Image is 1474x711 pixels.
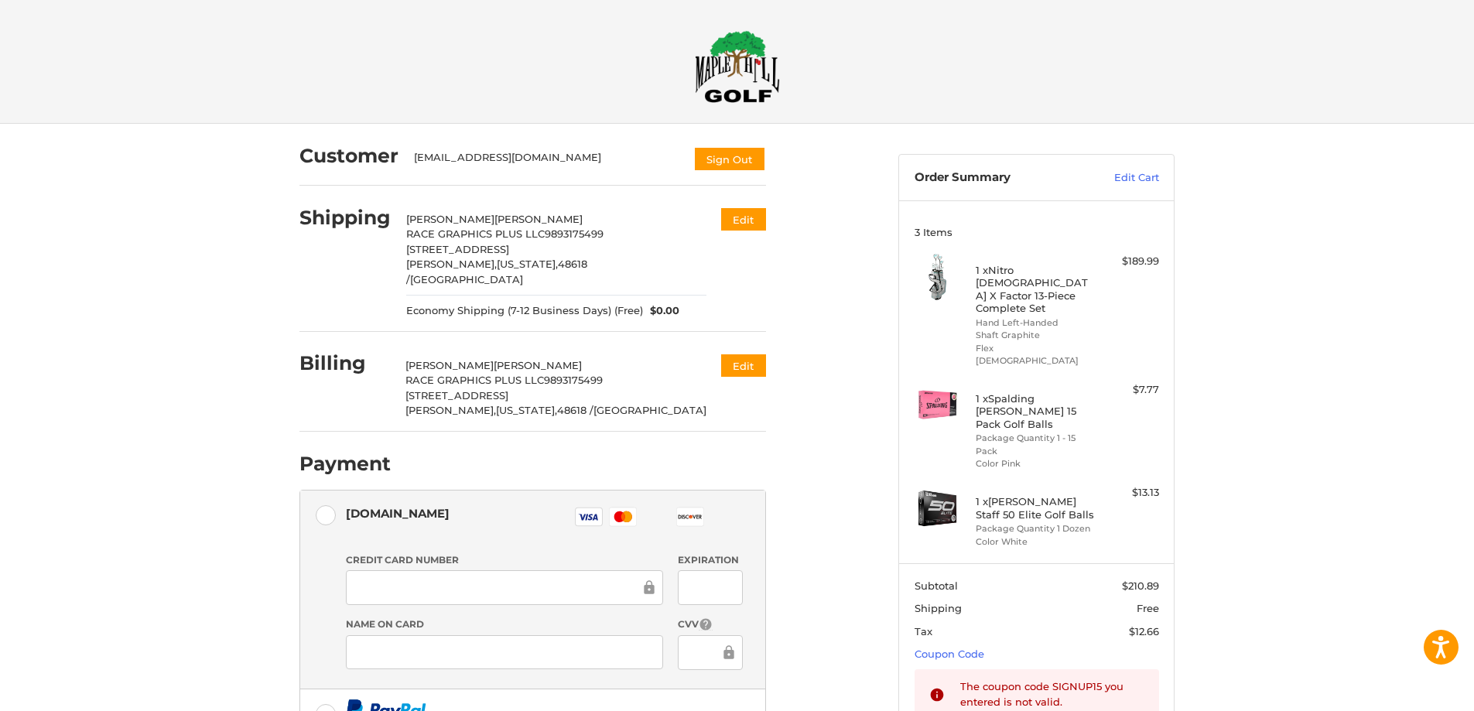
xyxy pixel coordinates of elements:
[410,273,523,285] span: [GEOGRAPHIC_DATA]
[915,170,1081,186] h3: Order Summary
[557,404,593,416] span: 48618 /
[406,258,497,270] span: [PERSON_NAME],
[693,146,766,172] button: Sign Out
[678,553,742,567] label: Expiration
[405,359,494,371] span: [PERSON_NAME]
[346,617,663,631] label: Name on Card
[976,457,1094,470] li: Color Pink
[346,553,663,567] label: Credit Card Number
[346,501,450,526] div: [DOMAIN_NAME]
[497,258,558,270] span: [US_STATE],
[405,374,544,386] span: RACE GRAPHICS PLUS LLC
[721,208,766,231] button: Edit
[960,679,1144,709] div: The coupon code SIGNUP15 you entered is not valid.
[1081,170,1159,186] a: Edit Cart
[406,213,494,225] span: [PERSON_NAME]
[1346,669,1474,711] iframe: Google Customer Reviews
[593,404,706,416] span: [GEOGRAPHIC_DATA]
[1098,485,1159,501] div: $13.13
[976,342,1094,367] li: Flex [DEMOGRAPHIC_DATA]
[643,303,680,319] span: $0.00
[1122,579,1159,592] span: $210.89
[406,258,587,285] span: 48618 /
[1098,254,1159,269] div: $189.99
[494,359,582,371] span: [PERSON_NAME]
[976,522,1094,535] li: Package Quantity 1 Dozen
[1137,602,1159,614] span: Free
[976,264,1094,314] h4: 1 x Nitro [DEMOGRAPHIC_DATA] X Factor 13-Piece Complete Set
[299,351,390,375] h2: Billing
[299,144,398,168] h2: Customer
[976,535,1094,549] li: Color White
[299,452,391,476] h2: Payment
[976,392,1094,430] h4: 1 x Spalding [PERSON_NAME] 15 Pack Golf Balls
[545,227,604,240] span: 9893175499
[299,206,391,230] h2: Shipping
[414,150,679,172] div: [EMAIL_ADDRESS][DOMAIN_NAME]
[544,374,603,386] span: 9893175499
[1098,382,1159,398] div: $7.77
[915,602,962,614] span: Shipping
[405,404,496,416] span: [PERSON_NAME],
[405,389,508,402] span: [STREET_ADDRESS]
[406,243,509,255] span: [STREET_ADDRESS]
[976,495,1094,521] h4: 1 x [PERSON_NAME] Staff 50 Elite Golf Balls
[915,579,958,592] span: Subtotal
[406,227,545,240] span: RACE GRAPHICS PLUS LLC
[1129,625,1159,638] span: $12.66
[494,213,583,225] span: [PERSON_NAME]
[695,30,780,103] img: Maple Hill Golf
[721,354,766,377] button: Edit
[915,648,984,660] a: Coupon Code
[406,303,643,319] span: Economy Shipping (7-12 Business Days) (Free)
[976,432,1094,457] li: Package Quantity 1 - 15 Pack
[976,329,1094,342] li: Shaft Graphite
[678,617,742,632] label: CVV
[915,625,932,638] span: Tax
[915,226,1159,238] h3: 3 Items
[496,404,557,416] span: [US_STATE],
[976,316,1094,330] li: Hand Left-Handed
